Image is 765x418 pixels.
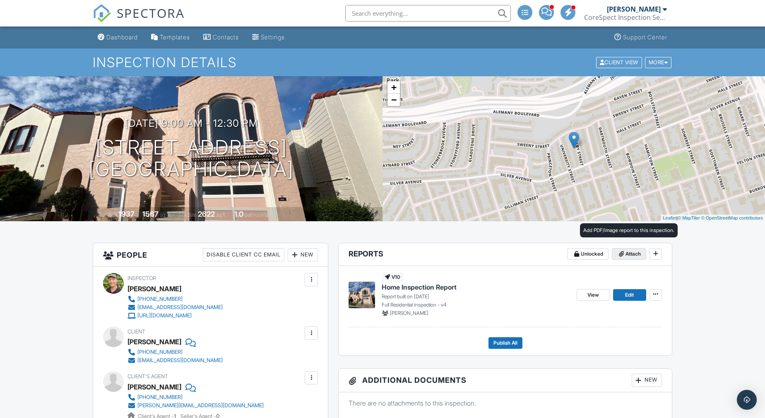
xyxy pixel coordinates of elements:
[584,13,667,22] div: CoreSpect Inspection Services
[200,30,242,45] a: Contacts
[137,296,183,302] div: [PHONE_NUMBER]
[117,4,185,22] span: SPECTORA
[661,215,765,222] div: |
[127,295,223,303] a: [PHONE_NUMBER]
[607,5,661,13] div: [PERSON_NAME]
[94,30,141,45] a: Dashboard
[203,248,284,261] div: Disable Client CC Email
[261,34,285,41] div: Settings
[160,34,190,41] div: Templates
[127,401,264,410] a: [PERSON_NAME][EMAIL_ADDRESS][DOMAIN_NAME]
[93,243,328,267] h3: People
[137,349,183,355] div: [PHONE_NUMBER]
[596,57,642,68] div: Client View
[198,210,215,218] div: 2622
[179,212,197,218] span: Lot Size
[216,212,226,218] span: sq.ft.
[288,248,318,261] div: New
[245,212,268,218] span: bathrooms
[737,390,757,410] div: Open Intercom Messenger
[249,30,288,45] a: Settings
[611,30,671,45] a: Support Center
[127,336,181,348] div: [PERSON_NAME]
[213,34,239,41] div: Contacts
[137,402,264,409] div: [PERSON_NAME][EMAIL_ADDRESS][DOMAIN_NAME]
[127,275,156,281] span: Inspector
[345,5,511,22] input: Search everything...
[89,137,294,181] h1: [STREET_ADDRESS] [GEOGRAPHIC_DATA]
[349,399,662,408] p: There are no attachments to this inspection.
[127,312,223,320] a: [URL][DOMAIN_NAME]
[108,212,117,218] span: Built
[127,283,181,295] div: [PERSON_NAME]
[93,55,672,70] h1: Inspection Details
[663,215,676,220] a: Leaflet
[118,210,135,218] div: 1937
[142,210,159,218] div: 1567
[93,11,185,29] a: SPECTORA
[387,81,400,94] a: Zoom in
[125,118,258,129] h3: [DATE] 9:00 am - 12:30 pm
[623,34,667,41] div: Support Center
[645,57,672,68] div: More
[701,215,763,220] a: © OpenStreetMap contributors
[678,215,700,220] a: © MapTiler
[632,374,662,387] div: New
[127,329,145,335] span: Client
[234,210,243,218] div: 1.0
[339,369,672,392] h3: Additional Documents
[106,34,138,41] div: Dashboard
[127,393,264,401] a: [PHONE_NUMBER]
[93,4,111,22] img: The Best Home Inspection Software - Spectora
[127,303,223,312] a: [EMAIL_ADDRESS][DOMAIN_NAME]
[137,304,223,311] div: [EMAIL_ADDRESS][DOMAIN_NAME]
[137,357,223,364] div: [EMAIL_ADDRESS][DOMAIN_NAME]
[148,30,193,45] a: Templates
[137,394,183,401] div: [PHONE_NUMBER]
[595,59,644,65] a: Client View
[127,381,181,393] div: [PERSON_NAME]
[127,348,223,356] a: [PHONE_NUMBER]
[387,94,400,106] a: Zoom out
[137,312,192,319] div: [URL][DOMAIN_NAME]
[127,373,168,379] span: Client's Agent
[127,356,223,365] a: [EMAIL_ADDRESS][DOMAIN_NAME]
[160,212,171,218] span: sq. ft.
